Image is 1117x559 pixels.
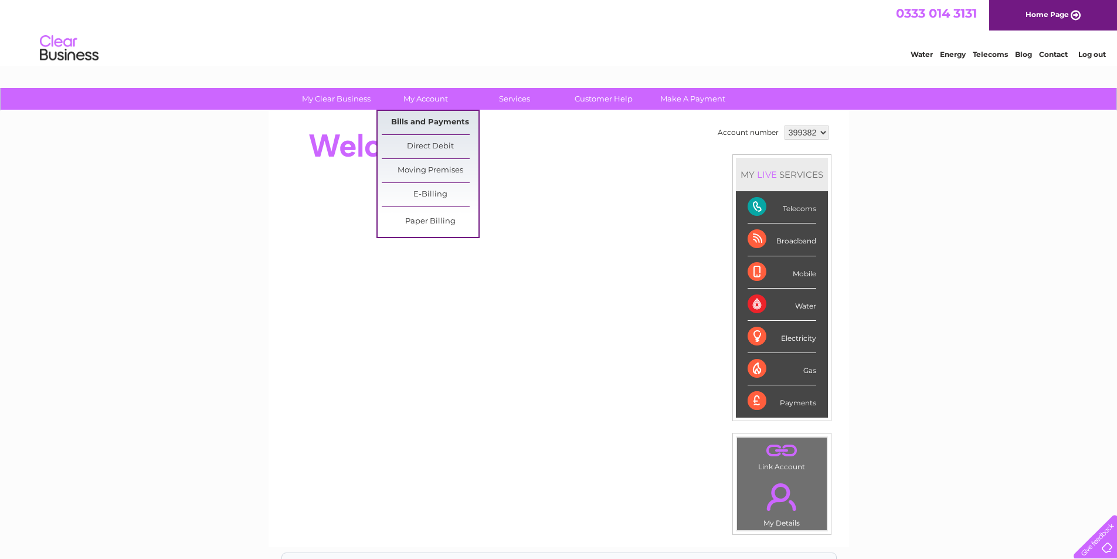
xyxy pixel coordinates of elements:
[1039,50,1068,59] a: Contact
[748,223,816,256] div: Broadband
[377,88,474,110] a: My Account
[740,441,824,461] a: .
[382,210,478,233] a: Paper Billing
[748,321,816,353] div: Electricity
[940,50,966,59] a: Energy
[644,88,741,110] a: Make A Payment
[288,88,385,110] a: My Clear Business
[748,385,816,417] div: Payments
[748,353,816,385] div: Gas
[748,256,816,289] div: Mobile
[973,50,1008,59] a: Telecoms
[755,169,779,180] div: LIVE
[1015,50,1032,59] a: Blog
[382,135,478,158] a: Direct Debit
[466,88,563,110] a: Services
[382,111,478,134] a: Bills and Payments
[736,473,827,531] td: My Details
[896,6,977,21] a: 0333 014 3131
[1078,50,1106,59] a: Log out
[382,159,478,182] a: Moving Premises
[382,183,478,206] a: E-Billing
[555,88,652,110] a: Customer Help
[736,158,828,191] div: MY SERVICES
[282,6,836,57] div: Clear Business is a trading name of Verastar Limited (registered in [GEOGRAPHIC_DATA] No. 3667643...
[740,476,824,517] a: .
[715,123,782,143] td: Account number
[748,289,816,321] div: Water
[39,31,99,66] img: logo.png
[748,191,816,223] div: Telecoms
[736,437,827,474] td: Link Account
[911,50,933,59] a: Water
